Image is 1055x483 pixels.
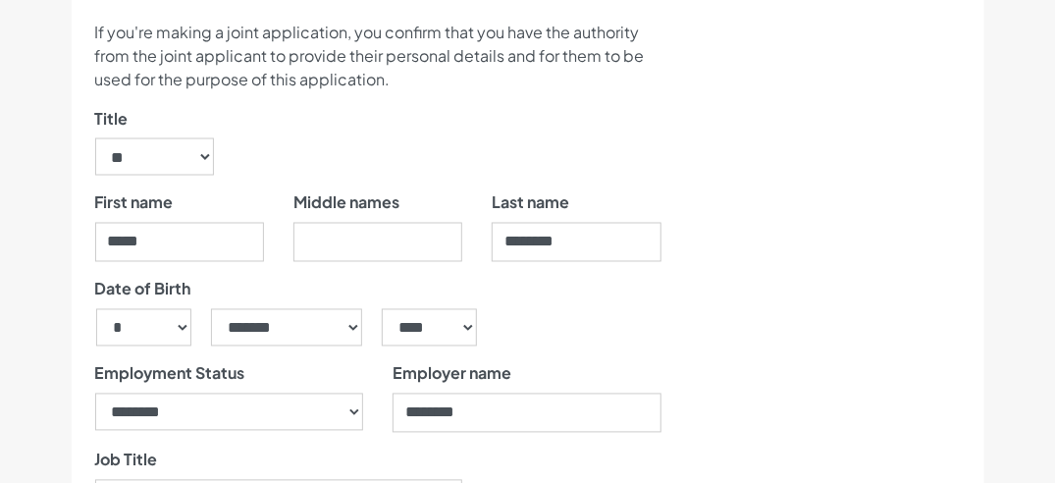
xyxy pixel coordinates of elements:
label: Title [95,107,129,131]
label: Middle names [293,191,399,215]
label: Job Title [95,449,158,472]
label: Date of Birth [95,278,191,301]
p: If you're making a joint application, you confirm that you have the authority from the joint appl... [95,21,661,91]
label: Last name [492,191,569,215]
label: Employment Status [95,362,245,386]
label: Employer name [393,362,511,386]
label: First name [95,191,174,215]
